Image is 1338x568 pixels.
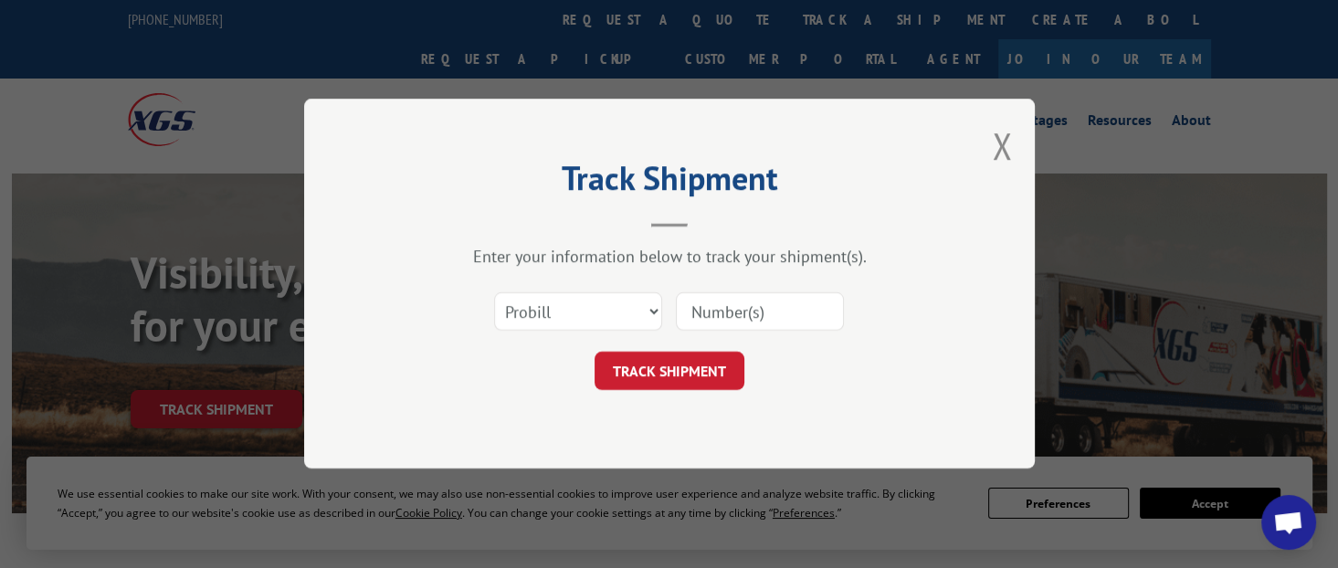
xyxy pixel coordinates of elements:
[676,293,844,331] input: Number(s)
[595,352,744,391] button: TRACK SHIPMENT
[395,165,943,200] h2: Track Shipment
[395,247,943,268] div: Enter your information below to track your shipment(s).
[992,121,1012,170] button: Close modal
[1261,495,1316,550] div: Open chat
